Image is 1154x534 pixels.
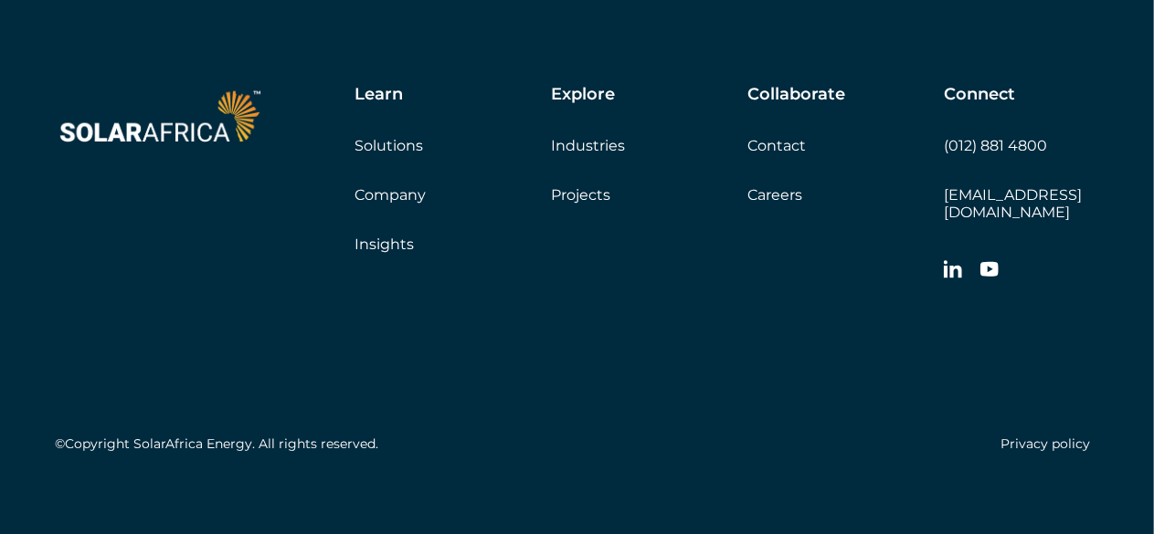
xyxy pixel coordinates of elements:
[355,186,426,204] a: Company
[747,137,806,154] a: Contact
[747,186,802,204] a: Careers
[747,85,845,105] h5: Collaborate
[355,137,423,154] a: Solutions
[944,85,1015,105] h5: Connect
[355,85,403,105] h5: Learn
[944,186,1082,221] a: [EMAIL_ADDRESS][DOMAIN_NAME]
[355,236,414,253] a: Insights
[55,436,378,452] h5: ©Copyright SolarAfrica Energy. All rights reserved.
[944,137,1047,154] a: (012) 881 4800
[1000,435,1090,452] a: Privacy policy
[551,186,610,204] a: Projects
[551,137,625,154] a: Industries
[551,85,615,105] h5: Explore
